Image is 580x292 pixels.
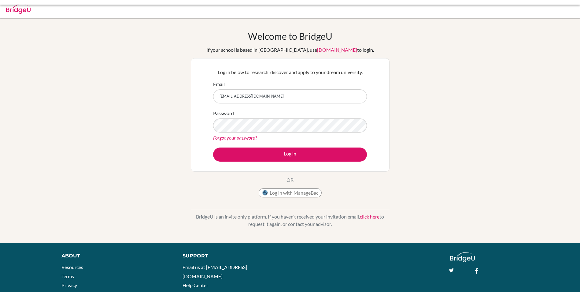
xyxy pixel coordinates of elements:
[213,110,234,117] label: Password
[248,31,332,42] h1: Welcome to BridgeU
[259,188,322,197] button: Log in with ManageBac
[191,213,390,228] p: BridgeU is an invite only platform. If you haven’t received your invitation email, to request it ...
[213,135,257,140] a: Forgot your password?
[213,80,225,88] label: Email
[206,46,374,54] div: If your school is based in [GEOGRAPHIC_DATA], use to login.
[6,4,31,14] img: Bridge-U
[61,264,83,270] a: Resources
[61,273,74,279] a: Terms
[360,214,379,219] a: click here
[213,69,367,76] p: Log in below to research, discover and apply to your dream university.
[286,176,294,184] p: OR
[183,282,208,288] a: Help Center
[61,252,169,260] div: About
[183,252,283,260] div: Support
[213,148,367,162] button: Log in
[183,264,247,279] a: Email us at [EMAIL_ADDRESS][DOMAIN_NAME]
[61,282,77,288] a: Privacy
[317,47,357,53] a: [DOMAIN_NAME]
[450,252,475,262] img: logo_white@2x-f4f0deed5e89b7ecb1c2cc34c3e3d731f90f0f143d5ea2071677605dd97b5244.png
